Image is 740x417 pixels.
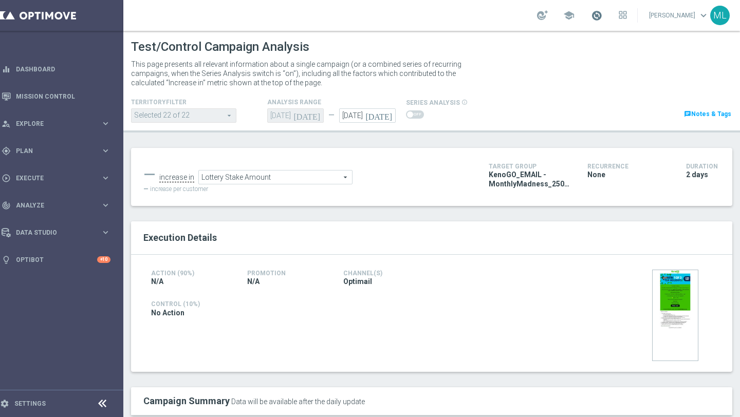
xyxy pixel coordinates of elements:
div: Mission Control [2,83,110,110]
div: Dashboard [2,55,110,83]
a: Mission Control [16,83,110,110]
i: equalizer [2,65,11,74]
div: Data Studio [2,228,101,237]
span: No Action [151,308,184,317]
i: gps_fixed [2,146,11,156]
p: This page presents all relevant information about a single campaign (or a combined series of recu... [131,60,475,87]
i: info_outline [461,99,468,105]
i: keyboard_arrow_right [101,200,110,210]
div: Explore [2,119,101,128]
span: Data will be available after the daily update [231,397,365,406]
span: Optimail [343,277,372,286]
i: person_search [2,119,11,128]
i: [DATE] [365,108,396,120]
h4: Channel(s) [343,270,424,277]
h4: analysis range [267,99,406,106]
span: None [587,170,605,179]
span: KenoGO_EMAIL - MonthlyMadness_250924 [489,170,572,188]
span: N/A [247,277,260,286]
i: keyboard_arrow_right [101,119,110,128]
span: increase per customer [150,185,208,193]
h4: Duration [686,163,720,170]
button: equalizer Dashboard [1,65,111,73]
i: keyboard_arrow_right [101,146,110,156]
div: — [324,111,339,120]
h4: TerritoryFilter [131,99,218,106]
a: Settings [14,401,46,407]
span: Execution Details [143,232,217,243]
input: Select Date [339,108,396,123]
span: N/A [151,277,163,286]
a: chatNotes & Tags [683,108,732,120]
i: chat [684,110,691,118]
span: Explore [16,121,101,127]
span: Execute [16,175,101,181]
a: Dashboard [16,55,110,83]
span: school [563,10,575,21]
i: [DATE] [293,108,324,120]
span: keyboard_arrow_down [698,10,709,21]
div: increase in [159,173,194,182]
button: track_changes Analyze keyboard_arrow_right [1,201,111,210]
a: Optibot [16,246,97,273]
div: +10 [97,256,110,263]
span: Analyze [16,202,101,208]
div: Plan [2,146,101,156]
div: — [143,165,155,184]
i: lightbulb [2,255,11,264]
h1: Test/Control Campaign Analysis [131,40,309,54]
span: Plan [16,148,101,154]
button: person_search Explore keyboard_arrow_right [1,120,111,128]
button: play_circle_outline Execute keyboard_arrow_right [1,174,111,182]
div: ML [710,6,730,25]
button: Data Studio keyboard_arrow_right [1,229,111,237]
h4: Target Group [489,163,572,170]
span: Data Studio [16,230,101,236]
h4: Action (90%) [151,270,232,277]
button: lightbulb Optibot +10 [1,256,111,264]
i: track_changes [2,201,11,210]
i: play_circle_outline [2,174,11,183]
a: [PERSON_NAME]keyboard_arrow_down [648,8,710,23]
h4: Promotion [247,270,328,277]
button: gps_fixed Plan keyboard_arrow_right [1,147,111,155]
img: 36241.jpeg [652,270,698,361]
div: Analyze [2,201,101,210]
button: Mission Control [1,92,111,101]
span: — [143,185,149,193]
h2: Campaign Summary [143,395,230,406]
div: Execute [2,174,101,183]
span: series analysis [406,99,460,106]
i: keyboard_arrow_right [101,228,110,237]
span: 2 days [686,170,708,179]
div: Optibot [2,246,110,273]
h4: Control (10%) [151,300,520,308]
i: keyboard_arrow_right [101,173,110,183]
h4: Recurrence [587,163,671,170]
